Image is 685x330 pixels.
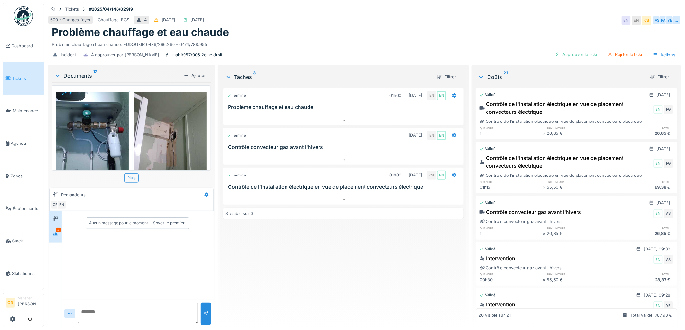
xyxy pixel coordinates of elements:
h6: prix unitaire [547,272,610,276]
h6: prix unitaire [547,226,610,230]
h6: quantité [480,126,543,130]
div: EN [654,105,663,114]
div: Validé [480,146,496,152]
div: 26,85 € [547,230,610,237]
div: Documents [54,72,181,80]
h3: Problème chauffage et eau chaude [228,104,461,110]
div: Chauffage, ECS [98,17,129,23]
div: EN [622,16,631,25]
div: [DATE] [409,92,422,99]
strong: #2025/04/146/02919 [86,6,136,12]
h6: quantité [480,180,543,184]
a: Tickets [3,62,44,95]
div: Aucun message pour le moment … Soyez le premier ! [89,220,186,226]
span: Stock [12,238,41,244]
div: AS [664,209,673,218]
div: [DATE] 09:32 [644,246,671,252]
span: Équipements [13,206,41,212]
div: Intervention [480,301,515,308]
div: EN [654,159,663,168]
div: RG [664,159,673,168]
div: Contrôle convecteur gaz avant l'hivers [480,265,562,271]
div: 55,50 € [547,184,610,190]
div: À approuver par [PERSON_NAME] [91,52,159,58]
li: CB [6,298,15,308]
div: EN [654,209,663,218]
div: AS [653,16,662,25]
div: 26,85 € [610,230,673,237]
div: PA [659,16,668,25]
div: 3 visible sur 3 [226,210,253,217]
div: Contrôle de l'installation électrique en vue de placement convecteurs électrique [480,172,642,178]
div: [DATE] [162,17,175,23]
h6: total [610,226,673,230]
span: Dashboard [11,43,41,49]
a: Zones [3,160,44,192]
div: Contrôle convecteur gaz avant l'hivers [480,218,562,225]
div: Problème chauffage et eau chaude. EDDOUKIR 0486/296.260 - 0474/788.955 [52,39,677,48]
div: [DATE] [409,132,422,138]
div: EN [427,131,436,140]
div: [DATE] [657,146,671,152]
div: AS [664,255,673,264]
div: Filtrer [647,72,672,81]
div: 1 [480,230,543,237]
div: Contrôle de l'installation électrique en vue de placement convecteurs électrique [480,100,652,116]
div: × [543,230,547,237]
a: Dashboard [3,29,44,62]
div: CB [427,171,436,180]
div: 01h15 [480,184,543,190]
div: 01h00 [389,92,401,99]
div: Incident [61,52,76,58]
h6: total [610,272,673,276]
div: 01h00 [389,172,401,178]
div: EN [437,91,446,100]
div: 26,85 € [610,130,673,136]
div: Plus [124,173,139,183]
span: Tickets [12,75,41,81]
div: 69,38 € [610,184,673,190]
a: CB Manager[PERSON_NAME] [6,296,41,311]
sup: 3 [253,73,256,81]
div: EN [632,16,641,25]
div: × [543,277,547,283]
div: EN [57,200,66,209]
h6: quantité [480,226,543,230]
a: Maintenance [3,95,44,127]
h6: quantité [480,272,543,276]
div: 28,37 € [610,277,673,283]
div: 1 [480,130,543,136]
div: Validé [480,92,496,98]
div: Ajouter [181,71,208,80]
div: CB [642,16,651,25]
div: Terminé [227,93,246,98]
div: Contrôle de l'installation électrique en vue de placement convecteurs électrique [480,154,652,170]
div: [DATE] [657,200,671,206]
h1: Problème chauffage et eau chaude [52,26,229,38]
div: EN [437,131,446,140]
h6: prix unitaire [547,180,610,184]
div: 600 - Charges foyer [50,17,91,23]
div: Validé [480,246,496,252]
div: Coûts [478,73,645,81]
a: Statistiques [3,257,44,290]
div: Demandeurs [61,192,86,198]
div: Intervention [480,254,515,262]
div: Terminé [227,173,246,178]
div: YE [664,301,673,310]
div: [DATE] [409,172,422,178]
a: Équipements [3,192,44,225]
div: Tickets [65,6,79,12]
div: 4 [56,228,61,232]
div: EN [654,301,663,310]
div: [DATE] [190,17,204,23]
h3: Contrôle convecteur gaz avant l'hivers [228,144,461,150]
sup: 17 [93,72,97,80]
sup: 21 [503,73,508,81]
span: Agenda [11,140,41,146]
li: [PERSON_NAME] [18,296,41,310]
h3: Contrôle de l'installation électrique en vue de placement convecteurs électrique [228,184,461,190]
div: × [543,184,547,190]
div: Contrôle de l'installation électrique en vue de placement convecteurs électrique [480,118,642,124]
div: mahi/057/006 2ème droit [172,52,222,58]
